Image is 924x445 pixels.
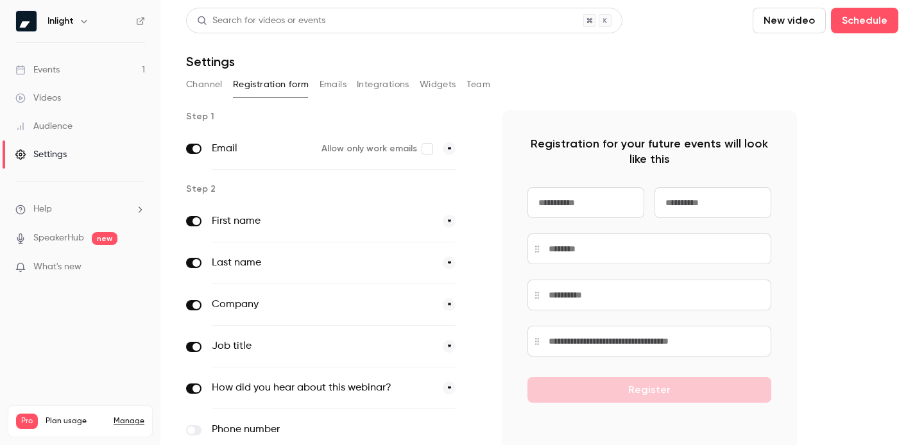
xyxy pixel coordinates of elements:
span: Pro [16,414,38,429]
button: Team [466,74,491,95]
label: Phone number [212,422,402,437]
p: Step 1 [186,110,481,123]
label: First name [212,214,432,229]
span: new [92,232,117,245]
div: Settings [15,148,67,161]
span: What's new [33,260,81,274]
label: Company [212,297,432,312]
button: Channel [186,74,223,95]
button: Integrations [357,74,409,95]
label: Last name [212,255,432,271]
div: Videos [15,92,61,105]
div: Audience [15,120,73,133]
button: Registration form [233,74,309,95]
p: Registration for your future events will look like this [527,136,771,167]
button: Emails [320,74,346,95]
a: Manage [114,416,144,426]
label: Job title [212,339,432,354]
label: Allow only work emails [321,142,432,155]
span: Plan usage [46,416,106,426]
button: New video [753,8,826,33]
button: Schedule [831,8,898,33]
li: help-dropdown-opener [15,203,145,216]
img: Inlight [16,11,37,31]
h1: Settings [186,54,235,69]
div: Search for videos or events [197,14,325,28]
label: How did you hear about this webinar? [212,380,432,396]
button: Widgets [420,74,456,95]
a: SpeakerHub [33,231,84,245]
h6: Inlight [47,15,74,28]
p: Step 2 [186,183,481,196]
label: Email [212,141,311,156]
span: Help [33,203,52,216]
div: Events [15,63,60,76]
